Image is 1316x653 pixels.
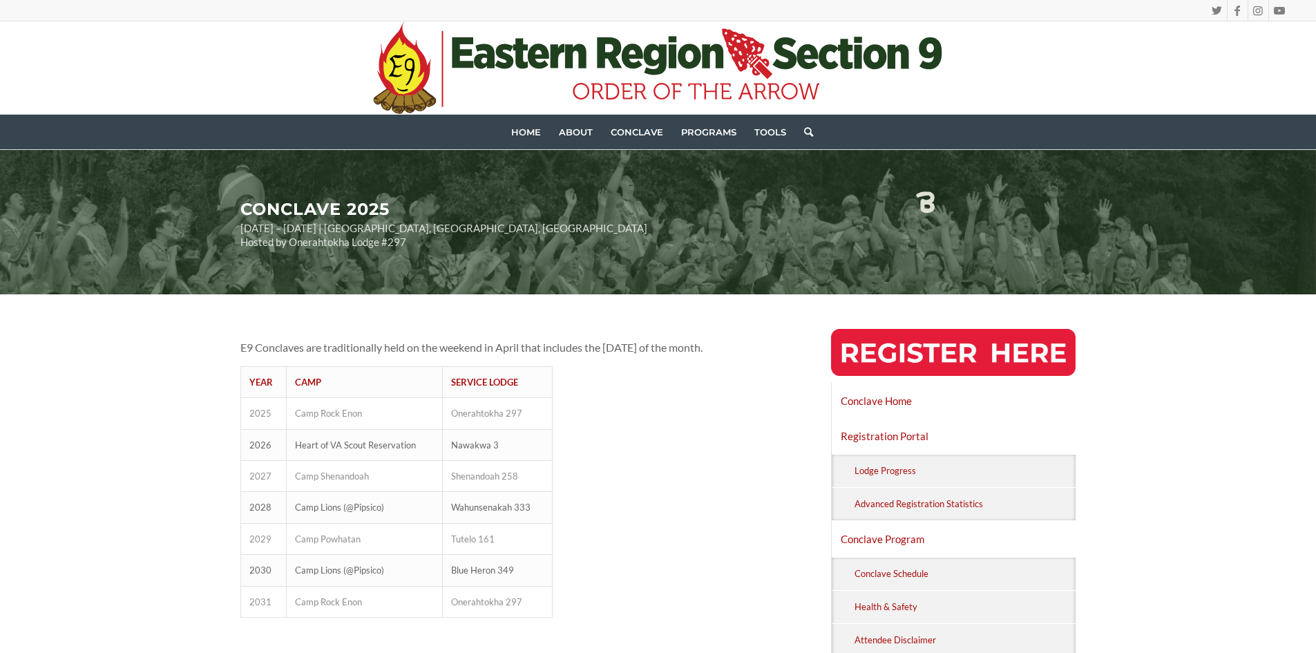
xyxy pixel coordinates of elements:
[852,488,1076,520] a: Advanced Registration Statistics
[240,398,287,429] td: 2025
[249,377,273,388] strong: YEAR
[240,222,868,249] p: [DATE] – [DATE] | [GEOGRAPHIC_DATA], [GEOGRAPHIC_DATA], [GEOGRAPHIC_DATA] Hosted by Onerahtokha L...
[550,115,602,149] a: About
[443,586,552,617] td: Onerahtokha 297
[240,460,287,491] td: 2027
[681,126,736,138] span: Programs
[754,126,786,138] span: Tools
[240,492,287,523] td: 2028
[287,523,443,554] td: Camp Powhatan
[443,523,552,554] td: Tutelo 161
[852,455,1076,487] a: Lodge Progress
[443,492,552,523] td: Wahunsenakah 333
[672,115,745,149] a: Programs
[287,429,443,460] td: Heart of VA Scout Reservation
[287,460,443,491] td: Camp Shenandoah
[443,555,552,586] td: Blue Heron 349
[602,115,672,149] a: Conclave
[287,555,443,586] td: Camp Lions (@Pipsico)
[443,429,552,460] td: Nawakwa 3
[240,339,781,357] p: E9 Conclaves are traditionally held on the weekend in April that includes the [DATE] of the month.
[832,384,1076,418] a: Conclave Home
[287,492,443,523] td: Camp Lions (@Pipsico)
[443,460,552,491] td: Shenandoah 258
[295,377,321,388] strong: CAMP
[745,115,795,149] a: Tools
[287,398,443,429] td: Camp Rock Enon
[795,115,813,149] a: Search
[867,163,1076,281] img: 2025-Conclave-Logo-Theme-Slogan-Reveal
[832,522,1076,556] a: Conclave Program
[240,586,287,617] td: 2031
[852,558,1076,590] a: Conclave Schedule
[443,398,552,429] td: Onerahtokha 297
[240,555,287,586] td: 2030
[831,329,1076,376] img: RegisterHereButton
[611,126,663,138] span: Conclave
[502,115,550,149] a: Home
[240,523,287,554] td: 2029
[559,126,593,138] span: About
[832,419,1076,453] a: Registration Portal
[852,591,1076,623] a: Health & Safety
[451,377,518,388] strong: SERVICE LODGE
[240,163,868,219] h2: CONCLAVE 2025
[511,126,541,138] span: Home
[240,429,287,460] td: 2026
[287,586,443,617] td: Camp Rock Enon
